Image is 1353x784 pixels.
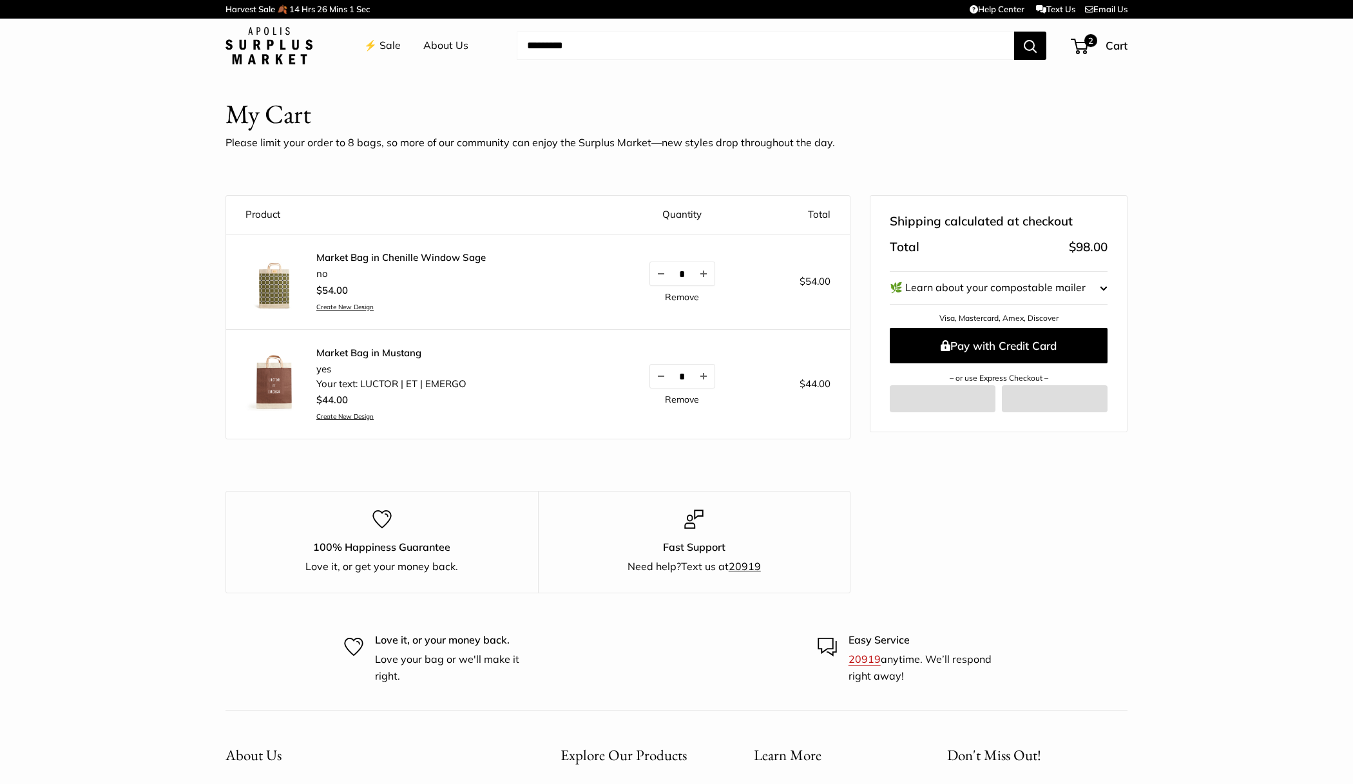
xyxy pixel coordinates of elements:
[316,412,466,421] a: Create New Design
[1085,4,1127,14] a: Email Us
[950,373,1048,383] a: – or use Express Checkout –
[890,210,1073,233] span: Shipping calculated at checkout
[970,4,1024,14] a: Help Center
[665,292,699,301] a: Remove
[665,395,699,404] a: Remove
[693,262,715,285] button: Increase quantity by 1
[890,328,1108,363] button: Pay with Credit Card
[1106,39,1127,52] span: Cart
[225,745,282,765] span: About Us
[800,378,830,390] span: $44.00
[329,4,347,14] span: Mins
[754,745,821,765] span: Learn More
[1084,34,1097,47] span: 2
[289,4,300,14] span: 14
[375,651,536,684] p: Love your bag or we'll make it right.
[561,743,709,768] button: Explore Our Products
[672,269,693,280] input: Quantity
[729,560,761,573] u: 20919
[849,632,1010,649] p: Easy Service
[375,632,536,649] p: Love it, or your money back.
[316,347,466,359] a: Market Bag in Mustang
[226,196,610,234] th: Product
[225,133,835,153] p: Please limit your order to 8 bags, so more of our community can enjoy the Surplus Market—new styl...
[249,559,515,575] div: Love it, or get your money back.
[849,651,1010,684] p: anytime. We’ll respond right away!
[610,196,754,234] th: Quantity
[316,362,466,377] li: yes
[249,539,515,556] p: 100% Happiness Guarantee
[754,743,902,768] button: Learn More
[754,196,850,234] th: Total
[849,653,881,665] a: 20919
[890,236,919,259] span: Total
[800,275,830,287] span: $54.00
[1014,32,1046,60] button: Search
[356,4,370,14] span: Sec
[650,365,672,388] button: Decrease quantity by 1
[650,262,672,285] button: Decrease quantity by 1
[302,4,315,14] span: Hrs
[693,365,715,388] button: Increase quantity by 1
[561,559,828,575] div: Need help?
[517,32,1014,60] input: Search...
[1036,4,1075,14] a: Text Us
[939,313,1059,323] a: Visa, Mastercard, Amex, Discover
[316,267,486,282] li: no
[225,95,311,133] h1: My Cart
[681,560,761,573] a: Text us at20919
[316,377,466,392] li: Your text: LUCTOR | ET | EMERGO
[423,36,468,55] a: About Us
[225,743,515,768] button: About Us
[561,745,687,765] span: Explore Our Products
[947,743,1127,768] p: Don't Miss Out!
[1069,239,1108,254] span: $98.00
[890,272,1108,304] button: 🌿 Learn about your compostable mailer
[317,4,327,14] span: 26
[316,394,348,406] span: $44.00
[225,27,312,64] img: Apolis: Surplus Market
[364,36,401,55] a: ⚡️ Sale
[316,251,486,264] a: Market Bag in Chenille Window Sage
[316,284,348,296] span: $54.00
[349,4,354,14] span: 1
[672,371,693,382] input: Quantity
[1072,35,1127,56] a: 2 Cart
[561,539,828,556] p: Fast Support
[316,303,486,311] a: Create New Design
